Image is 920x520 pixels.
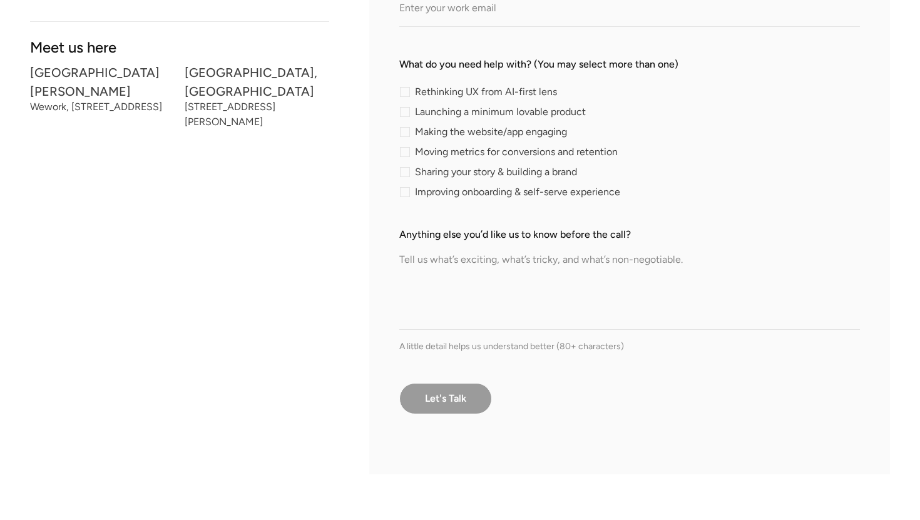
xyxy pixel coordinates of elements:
[30,42,329,53] div: Meet us here
[399,57,860,72] label: What do you need help with? (You may select more than one)
[415,188,620,196] span: Improving onboarding & self-serve experience
[30,103,175,111] div: Wework, [STREET_ADDRESS]
[415,148,618,156] span: Moving metrics for conversions and retention
[399,227,860,242] label: Anything else you’d like us to know before the call?
[399,383,492,414] input: Let's Talk
[415,128,567,136] span: Making the website/app engaging
[30,68,175,96] div: [GEOGRAPHIC_DATA][PERSON_NAME]
[185,68,329,96] div: [GEOGRAPHIC_DATA], [GEOGRAPHIC_DATA]
[415,88,557,96] span: Rethinking UX from AI-first lens
[399,340,860,353] div: A little detail helps us understand better (80+ characters)
[415,108,586,116] span: Launching a minimum lovable product
[185,103,329,126] div: [STREET_ADDRESS][PERSON_NAME]
[415,168,577,176] span: Sharing your story & building a brand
